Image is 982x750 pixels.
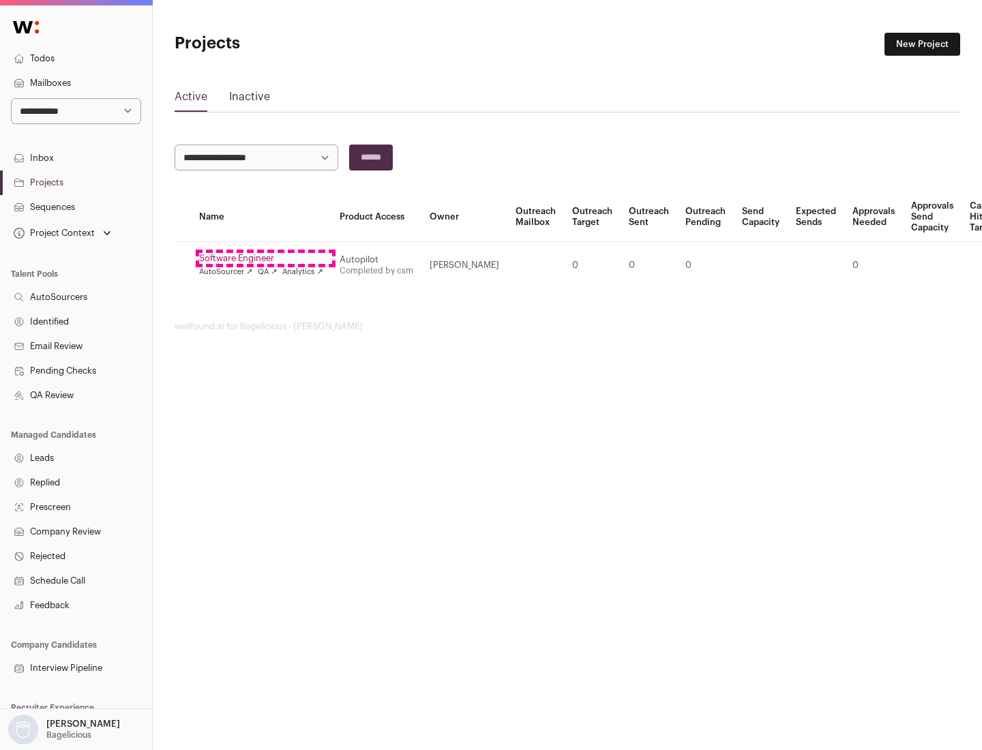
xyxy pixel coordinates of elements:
[421,192,507,242] th: Owner
[11,224,114,243] button: Open dropdown
[175,89,207,110] a: Active
[191,192,331,242] th: Name
[175,33,436,55] h1: Projects
[677,192,734,242] th: Outreach Pending
[46,730,91,740] p: Bagelicious
[844,242,903,289] td: 0
[282,267,323,277] a: Analytics ↗
[564,192,621,242] th: Outreach Target
[340,267,413,275] a: Completed by csm
[258,267,277,277] a: QA ↗
[621,242,677,289] td: 0
[199,253,323,264] a: Software Engineer
[5,14,46,41] img: Wellfound
[903,192,962,242] th: Approvals Send Capacity
[11,228,95,239] div: Project Context
[175,321,960,332] footer: wellfound:ai for Bagelicious - [PERSON_NAME]
[788,192,844,242] th: Expected Sends
[844,192,903,242] th: Approvals Needed
[421,242,507,289] td: [PERSON_NAME]
[46,719,120,730] p: [PERSON_NAME]
[621,192,677,242] th: Outreach Sent
[199,267,252,277] a: AutoSourcer ↗
[564,242,621,289] td: 0
[884,33,960,56] a: New Project
[8,715,38,745] img: nopic.png
[677,242,734,289] td: 0
[5,715,123,745] button: Open dropdown
[734,192,788,242] th: Send Capacity
[331,192,421,242] th: Product Access
[340,254,413,265] div: Autopilot
[229,89,270,110] a: Inactive
[507,192,564,242] th: Outreach Mailbox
